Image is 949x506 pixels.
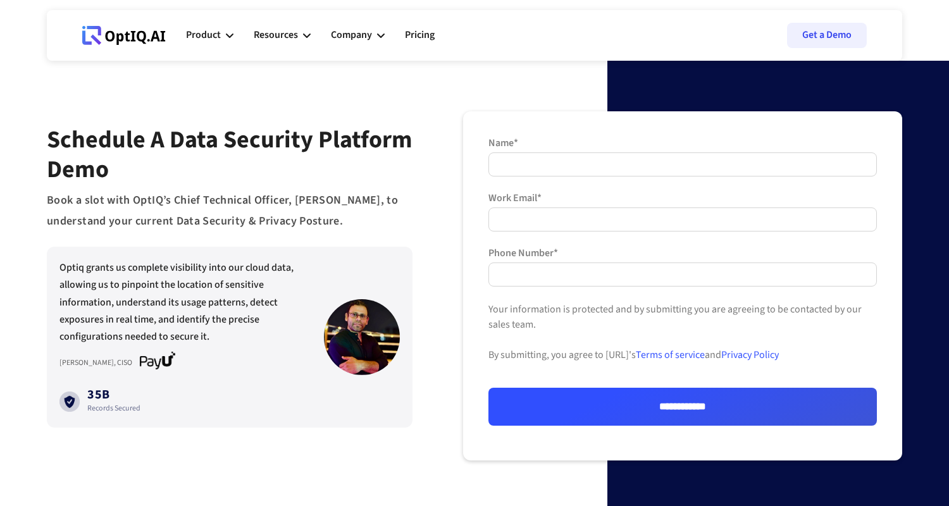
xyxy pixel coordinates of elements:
div: Optiq grants us complete visibility into our cloud data, allowing us to pinpoint the location of ... [59,259,311,352]
label: Name* [488,137,877,149]
a: Privacy Policy [721,348,779,362]
a: Pricing [405,16,435,54]
form: Form 2 [488,137,877,426]
label: Phone Number* [488,247,877,259]
div: Resources [254,16,311,54]
a: Terms of service [636,348,705,362]
div: Product [186,27,221,44]
a: Get a Demo [787,23,867,48]
div: Book a slot with OptIQ’s Chief Technical Officer, [PERSON_NAME], to understand your current Data ... [47,190,412,231]
div: Resources [254,27,298,44]
span: Schedule a data Security platform Demo [47,123,412,187]
div: Records Secured [87,402,140,415]
div: Company [331,27,372,44]
label: Work Email* [488,192,877,204]
div: Webflow Homepage [82,44,83,45]
div: 35B [87,388,140,402]
div: Company [331,16,385,54]
div: Your information is protected and by submitting you are agreeing to be contacted by our sales tea... [488,302,877,388]
div: [PERSON_NAME], CISO [59,357,140,369]
a: Webflow Homepage [82,16,166,54]
div: Product [186,16,233,54]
